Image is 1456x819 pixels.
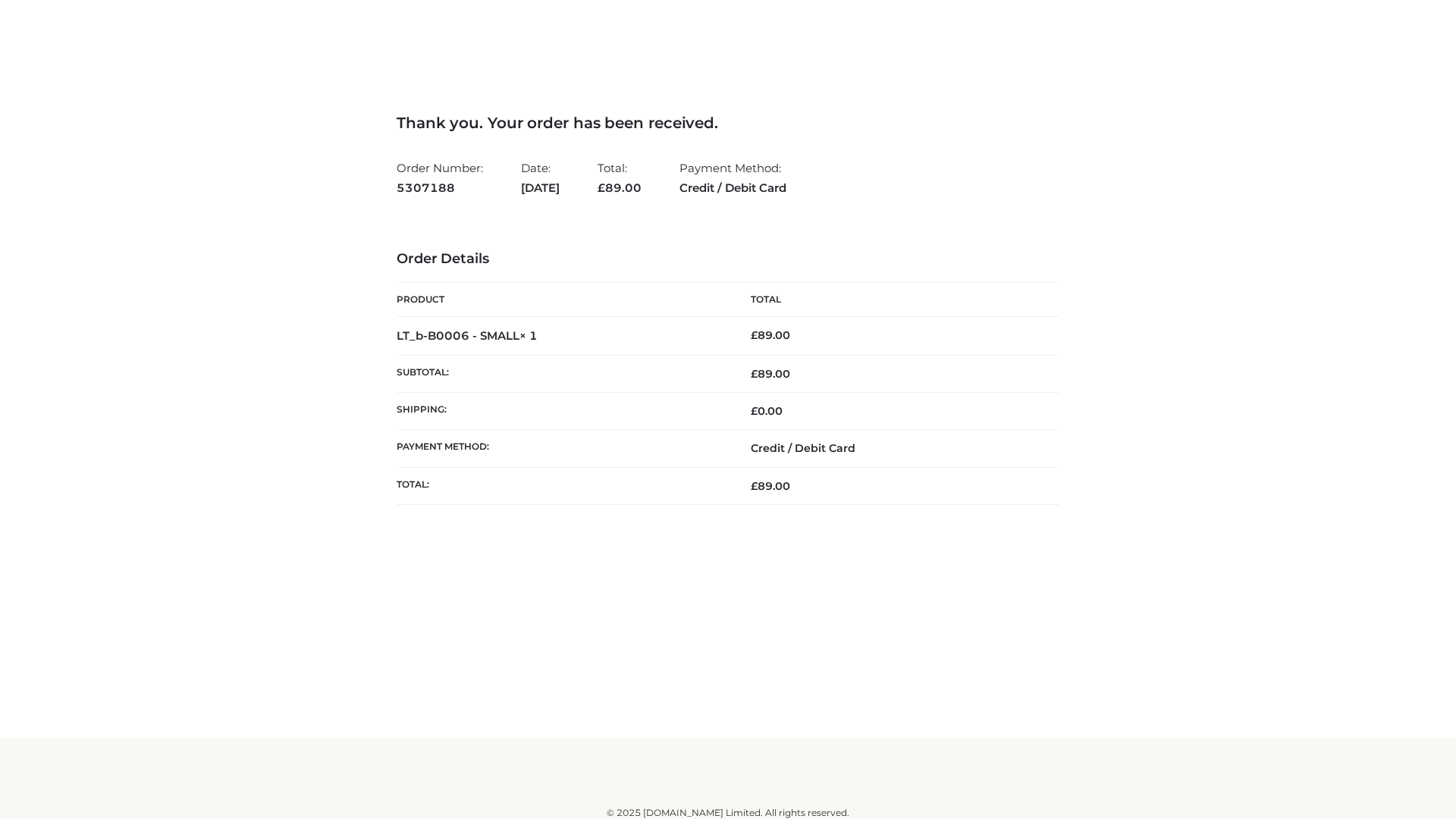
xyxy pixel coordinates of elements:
span: £ [751,479,758,493]
span: 89.00 [598,180,642,195]
strong: LT_b-B0006 - SMALL [397,328,538,343]
span: £ [751,367,758,381]
strong: 5307188 [397,178,483,198]
span: £ [598,180,605,195]
h3: Order Details [397,251,1059,268]
h3: Thank you. Your order has been received. [397,114,1059,132]
th: Subtotal: [397,355,728,392]
span: £ [751,404,758,418]
th: Payment method: [397,430,728,467]
strong: × 1 [519,328,538,343]
li: Payment Method: [679,155,786,201]
li: Total: [598,155,642,201]
li: Order Number: [397,155,483,201]
th: Total: [397,467,728,504]
span: 89.00 [751,479,790,493]
span: 89.00 [751,367,790,381]
td: Credit / Debit Card [728,430,1059,467]
th: Product [397,283,728,317]
th: Total [728,283,1059,317]
th: Shipping: [397,393,728,430]
bdi: 89.00 [751,328,790,342]
strong: Credit / Debit Card [679,178,786,198]
bdi: 0.00 [751,404,783,418]
li: Date: [521,155,560,201]
strong: [DATE] [521,178,560,198]
span: £ [751,328,758,342]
